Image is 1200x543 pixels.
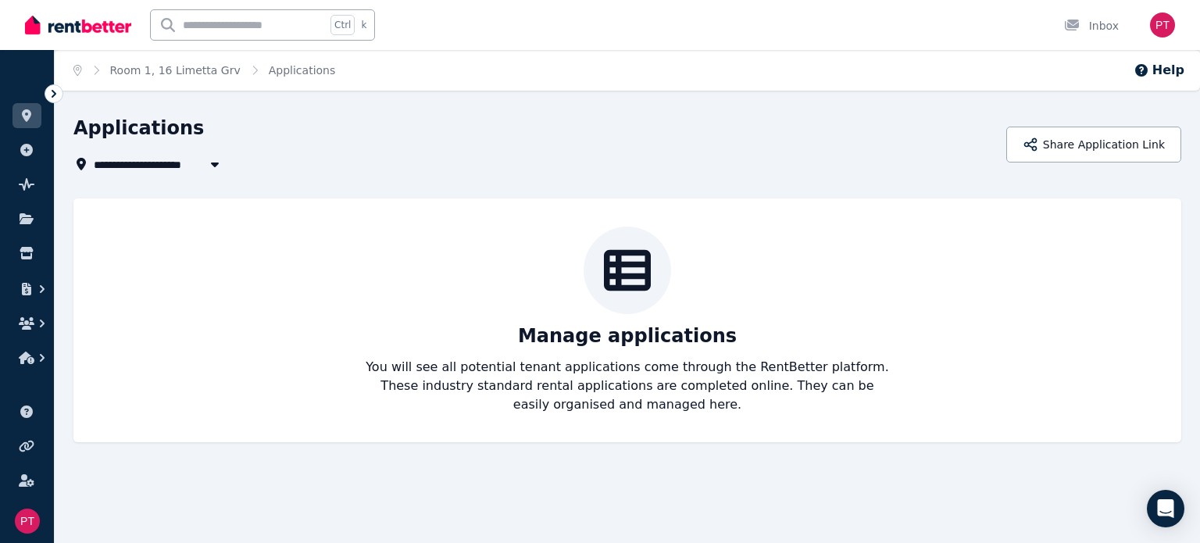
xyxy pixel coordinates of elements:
[365,358,890,414] p: You will see all potential tenant applications come through the RentBetter platform. These indust...
[25,13,131,37] img: RentBetter
[1006,127,1181,163] button: Share Application Link
[1134,61,1184,80] button: Help
[269,63,336,78] span: Applications
[110,64,241,77] a: Room 1, 16 Limetta Grv
[361,19,366,31] span: k
[1064,18,1119,34] div: Inbox
[518,323,737,348] p: Manage applications
[73,116,204,141] h1: Applications
[330,15,355,35] span: Ctrl
[1147,490,1184,527] div: Open Intercom Messenger
[1150,13,1175,38] img: Padmavathy Thiruvadi
[55,50,354,91] nav: Breadcrumb
[15,509,40,534] img: Padmavathy Thiruvadi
